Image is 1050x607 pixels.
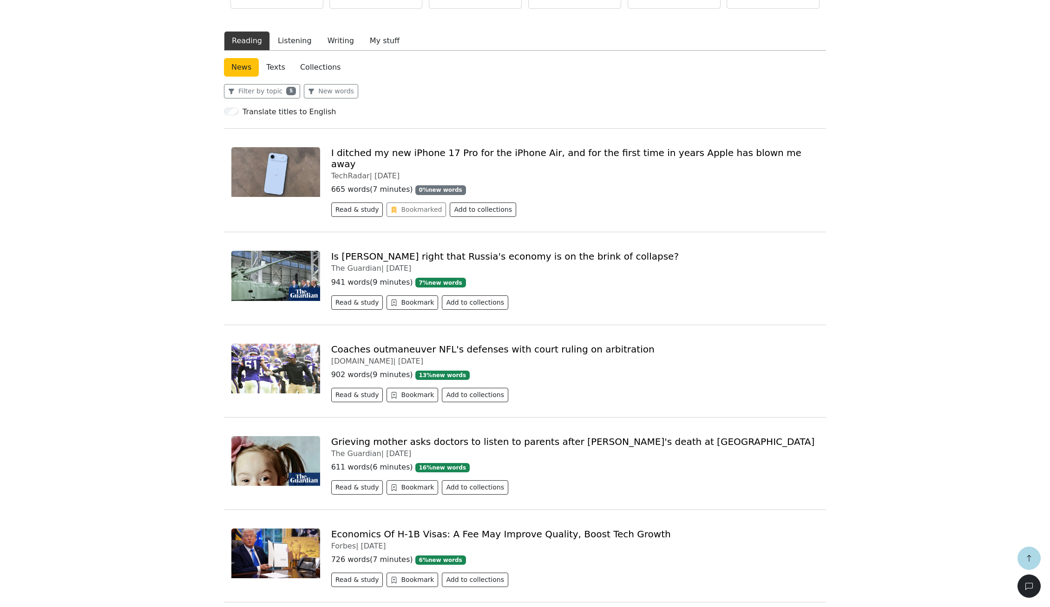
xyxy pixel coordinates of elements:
p: 665 words ( 7 minutes ) [331,184,819,195]
a: Read & study [331,392,387,401]
span: 6 % new words [415,555,466,565]
a: I ditched my new iPhone 17 Pro for the iPhone Air, and for the first time in years Apple has blow... [331,147,801,170]
img: 1530.jpg [231,436,320,486]
button: Bookmark [387,295,438,310]
button: Read & study [331,388,383,402]
span: 5 [286,87,296,95]
button: Bookmark [387,573,438,587]
div: [DOMAIN_NAME] | [331,357,819,366]
span: 0 % new words [415,185,466,195]
a: Read & study [331,207,387,215]
div: Forbes | [331,542,819,550]
a: Read & study [331,577,387,586]
img: B8WgzEGro9CV6k9KLpCNQT-1200-80.jpg [231,147,320,197]
span: [DATE] [386,449,411,458]
p: 611 words ( 6 minutes ) [331,462,819,473]
button: Bookmark [387,480,438,495]
p: 941 words ( 9 minutes ) [331,277,819,288]
img: i [231,344,320,393]
span: 13 % new words [415,371,470,380]
button: New words [304,84,358,98]
button: Add to collections [450,202,516,217]
a: Economics Of H-1B Visas: A Fee May Improve Quality, Boost Tech Growth [331,529,671,540]
p: 902 words ( 9 minutes ) [331,369,819,380]
div: The Guardian | [331,449,819,458]
img: 4873.jpg [231,251,320,300]
button: Filter by topic5 [224,84,300,98]
button: Add to collections [442,388,508,402]
button: Read & study [331,295,383,310]
span: [DATE] [374,171,400,180]
a: Texts [259,58,293,77]
button: Bookmark [387,388,438,402]
p: 726 words ( 7 minutes ) [331,554,819,565]
span: 7 % new words [415,278,466,287]
a: Read & study [331,300,387,308]
h6: Translate titles to English [243,107,336,116]
img: 0x0.jpg [231,529,320,578]
a: Grieving mother asks doctors to listen to parents after [PERSON_NAME]'s death at [GEOGRAPHIC_DATA] [331,436,815,447]
span: 16 % new words [415,463,470,472]
button: Read & study [331,202,383,217]
a: Coaches outmaneuver NFL's defenses with court ruling on arbitration [331,344,655,355]
span: [DATE] [361,542,386,550]
button: Read & study [331,480,383,495]
button: My stuff [362,31,407,51]
button: Writing [320,31,362,51]
button: Read & study [331,573,383,587]
button: Listening [270,31,320,51]
span: [DATE] [386,264,411,273]
a: Collections [293,58,348,77]
div: TechRadar | [331,171,819,180]
button: Add to collections [442,480,508,495]
button: Add to collections [442,295,508,310]
span: [DATE] [398,357,423,366]
div: The Guardian | [331,264,819,273]
a: News [224,58,259,77]
a: Is [PERSON_NAME] right that Russia's economy is on the brink of collapse? [331,251,679,262]
a: Read & study [331,484,387,493]
button: Add to collections [442,573,508,587]
button: Reading [224,31,270,51]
